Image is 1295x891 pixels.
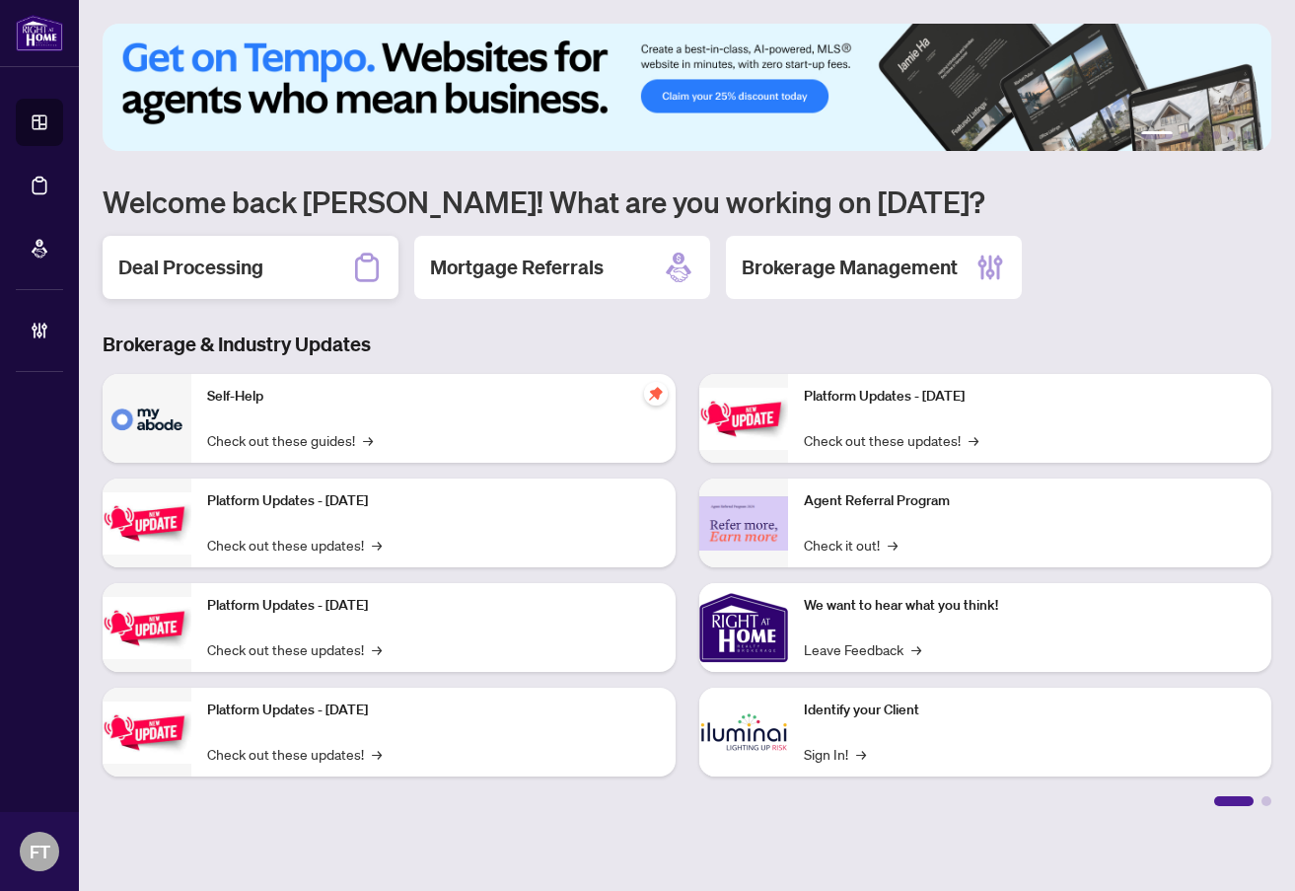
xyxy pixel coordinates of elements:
[207,490,660,512] p: Platform Updates - [DATE]
[969,429,978,451] span: →
[888,534,898,556] span: →
[699,496,788,551] img: Agent Referral Program
[103,331,1271,358] h3: Brokerage & Industry Updates
[804,743,866,765] a: Sign In!→
[804,429,978,451] a: Check out these updates!→
[372,638,382,660] span: →
[1244,131,1252,139] button: 6
[1181,131,1188,139] button: 2
[103,374,191,463] img: Self-Help
[1141,131,1173,139] button: 1
[1196,131,1204,139] button: 3
[103,183,1271,220] h1: Welcome back [PERSON_NAME]! What are you working on [DATE]?
[804,595,1257,617] p: We want to hear what you think!
[207,743,382,765] a: Check out these updates!→
[103,492,191,555] img: Platform Updates - September 16, 2025
[16,15,63,51] img: logo
[1216,822,1275,881] button: Open asap
[363,429,373,451] span: →
[1212,131,1220,139] button: 4
[644,382,668,406] span: pushpin
[207,638,382,660] a: Check out these updates!→
[207,534,382,556] a: Check out these updates!→
[699,583,788,672] img: We want to hear what you think!
[1228,131,1236,139] button: 5
[430,254,604,281] h2: Mortgage Referrals
[699,388,788,450] img: Platform Updates - June 23, 2025
[742,254,958,281] h2: Brokerage Management
[804,534,898,556] a: Check it out!→
[856,743,866,765] span: →
[804,700,1257,721] p: Identify your Client
[207,429,373,451] a: Check out these guides!→
[207,595,660,617] p: Platform Updates - [DATE]
[30,838,50,865] span: FT
[699,688,788,777] img: Identify your Client
[118,254,263,281] h2: Deal Processing
[103,24,1271,151] img: Slide 0
[372,534,382,556] span: →
[103,597,191,659] img: Platform Updates - July 21, 2025
[207,700,660,721] p: Platform Updates - [DATE]
[911,638,921,660] span: →
[804,638,921,660] a: Leave Feedback→
[804,386,1257,408] p: Platform Updates - [DATE]
[103,702,191,764] img: Platform Updates - July 8, 2025
[207,386,660,408] p: Self-Help
[804,490,1257,512] p: Agent Referral Program
[372,743,382,765] span: →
